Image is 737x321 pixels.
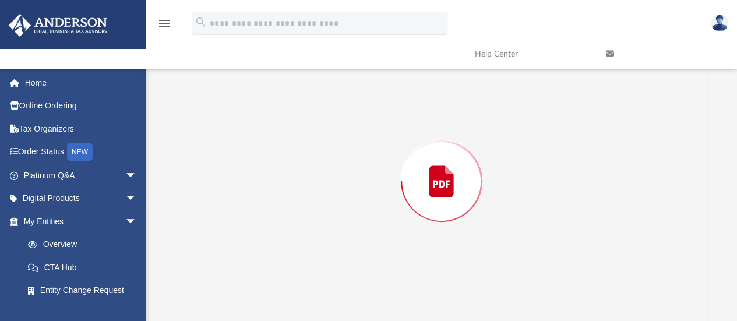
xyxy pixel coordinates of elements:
[711,15,728,31] img: User Pic
[67,143,93,161] div: NEW
[16,233,154,256] a: Overview
[8,187,154,210] a: Digital Productsarrow_drop_down
[157,16,171,30] i: menu
[125,210,149,234] span: arrow_drop_down
[8,210,154,233] a: My Entitiesarrow_drop_down
[8,117,154,140] a: Tax Organizers
[16,256,154,279] a: CTA Hub
[157,22,171,30] a: menu
[8,140,154,164] a: Order StatusNEW
[466,31,597,77] a: Help Center
[125,164,149,188] span: arrow_drop_down
[16,279,154,302] a: Entity Change Request
[125,187,149,211] span: arrow_drop_down
[5,14,111,37] img: Anderson Advisors Platinum Portal
[195,16,207,29] i: search
[8,164,154,187] a: Platinum Q&Aarrow_drop_down
[8,71,154,94] a: Home
[8,94,154,118] a: Online Ordering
